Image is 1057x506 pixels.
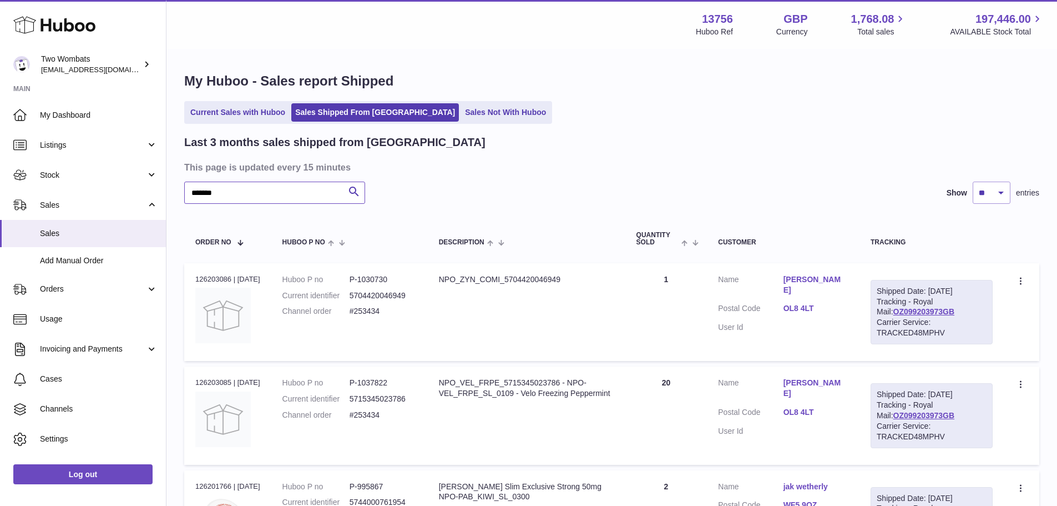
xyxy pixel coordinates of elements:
div: Carrier Service: TRACKED48MPHV [877,421,987,442]
dt: Name [718,378,783,402]
span: AVAILABLE Stock Total [950,27,1044,37]
label: Show [947,188,967,198]
span: My Dashboard [40,110,158,121]
a: [PERSON_NAME] [783,378,848,399]
span: 1,768.08 [851,12,894,27]
div: Currency [776,27,808,37]
dt: Channel order [282,306,350,317]
img: no-photo.jpg [195,392,251,447]
dt: User Id [718,426,783,437]
dt: Huboo P no [282,274,350,285]
dt: Name [718,274,783,298]
a: OZ099203973GB [893,411,955,420]
div: Customer [718,239,848,246]
div: [PERSON_NAME] Slim Exclusive Strong 50mg NPO-PAB_KIWI_SL_0300 [439,482,614,503]
span: Usage [40,314,158,324]
div: Tracking [871,239,993,246]
dt: User Id [718,322,783,333]
div: Shipped Date: [DATE] [877,493,987,504]
h1: My Huboo - Sales report Shipped [184,72,1039,90]
dd: 5715345023786 [350,394,417,404]
div: Huboo Ref [696,27,733,37]
div: Tracking - Royal Mail: [871,280,993,344]
td: 20 [625,367,707,464]
a: Log out [13,464,153,484]
a: OL8 4LT [783,407,848,418]
span: Description [439,239,484,246]
dd: 5704420046949 [350,290,417,301]
dt: Current identifier [282,394,350,404]
img: no-photo.jpg [195,288,251,343]
dd: P-1037822 [350,378,417,388]
a: OL8 4LT [783,303,848,314]
dt: Postal Code [718,407,783,420]
span: 197,446.00 [975,12,1031,27]
span: Stock [40,170,146,181]
div: Carrier Service: TRACKED48MPHV [877,317,987,338]
a: Sales Shipped From [GEOGRAPHIC_DATA] [291,103,459,122]
h3: This page is updated every 15 minutes [184,161,1036,173]
dt: Channel order [282,410,350,420]
span: Order No [195,239,231,246]
a: Current Sales with Huboo [186,103,289,122]
dd: #253434 [350,410,417,420]
dt: Huboo P no [282,482,350,492]
span: Huboo P no [282,239,325,246]
strong: 13756 [702,12,733,27]
span: Add Manual Order [40,255,158,266]
dt: Postal Code [718,303,783,317]
strong: GBP [783,12,807,27]
div: Shipped Date: [DATE] [877,389,987,400]
dt: Name [718,482,783,495]
a: [PERSON_NAME] [783,274,848,295]
span: Sales [40,200,146,211]
dt: Huboo P no [282,378,350,388]
dd: #253434 [350,306,417,317]
a: jak wetherly [783,482,848,492]
div: Tracking - Royal Mail: [871,383,993,448]
a: Sales Not With Huboo [461,103,550,122]
div: Two Wombats [41,54,141,75]
span: Orders [40,284,146,294]
span: Settings [40,434,158,444]
div: Shipped Date: [DATE] [877,286,987,297]
td: 1 [625,263,707,361]
a: 197,446.00 AVAILABLE Stock Total [950,12,1044,37]
div: 126203085 | [DATE] [195,378,260,388]
dd: P-1030730 [350,274,417,285]
span: [EMAIL_ADDRESS][DOMAIN_NAME] [41,65,163,74]
img: internalAdmin-13756@internal.huboo.com [13,56,30,73]
span: Sales [40,228,158,239]
div: NPO_ZYN_COMI_5704420046949 [439,274,614,285]
span: Total sales [857,27,907,37]
a: OZ099203973GB [893,307,955,316]
div: 126201766 | [DATE] [195,482,260,492]
span: Cases [40,374,158,384]
span: Quantity Sold [636,232,679,246]
dd: P-995867 [350,482,417,492]
span: Listings [40,140,146,151]
span: Channels [40,404,158,414]
span: Invoicing and Payments [40,344,146,354]
dt: Current identifier [282,290,350,301]
span: entries [1016,188,1039,198]
a: 1,768.08 Total sales [851,12,907,37]
div: NPO_VEL_FRPE_5715345023786 - NPO-VEL_FRPE_SL_0109 - Velo Freezing Peppermint [439,378,614,399]
div: 126203086 | [DATE] [195,274,260,284]
h2: Last 3 months sales shipped from [GEOGRAPHIC_DATA] [184,135,485,150]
